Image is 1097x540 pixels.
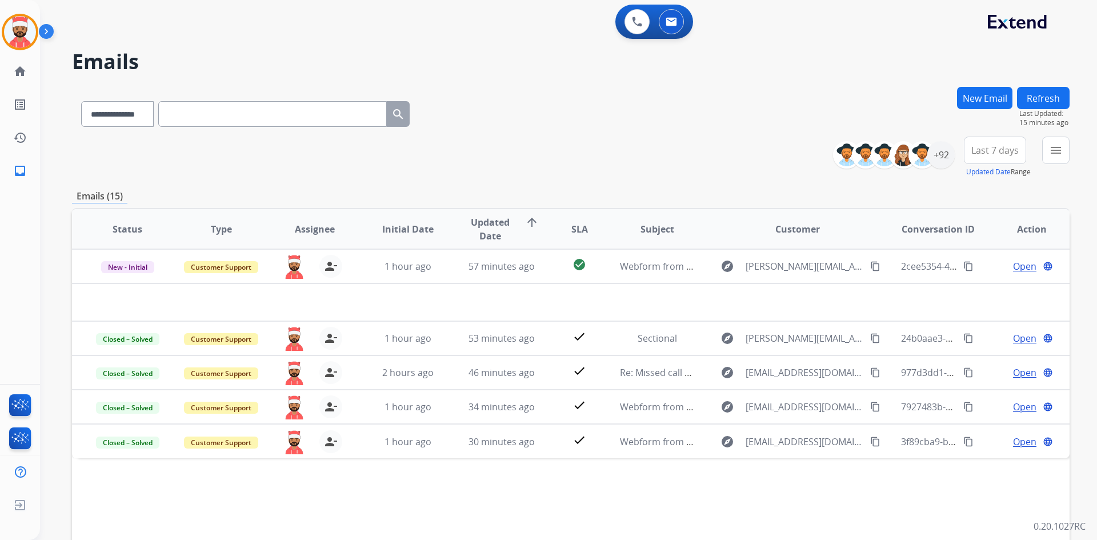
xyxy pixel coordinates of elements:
mat-icon: list_alt [13,98,27,111]
span: Sectional [638,332,677,345]
mat-icon: check [572,364,586,378]
mat-icon: arrow_upward [525,215,539,229]
mat-icon: person_remove [324,400,338,414]
p: Emails (15) [72,189,127,203]
span: 30 minutes ago [469,435,535,448]
span: 15 minutes ago [1019,118,1070,127]
img: agent-avatar [283,430,306,454]
span: Initial Date [382,222,434,236]
span: Type [211,222,232,236]
span: Assignee [295,222,335,236]
mat-icon: content_copy [870,437,880,447]
span: Customer Support [184,437,258,449]
span: Webform from [PERSON_NAME][EMAIL_ADDRESS][PERSON_NAME][DOMAIN_NAME] on [DATE] [620,260,1020,273]
span: Subject [640,222,674,236]
span: 34 minutes ago [469,401,535,413]
span: Open [1013,366,1036,379]
span: 1 hour ago [385,401,431,413]
mat-icon: content_copy [963,402,974,412]
span: 2cee5354-4a17-425a-97e1-974e00df0929 [901,260,1075,273]
img: agent-avatar [283,361,306,385]
span: Customer Support [184,261,258,273]
span: [PERSON_NAME][EMAIL_ADDRESS][PERSON_NAME][DOMAIN_NAME] [746,259,863,273]
img: agent-avatar [283,327,306,351]
span: Webform from [EMAIL_ADDRESS][DOMAIN_NAME] on [DATE] [620,435,879,448]
button: Refresh [1017,87,1070,109]
span: Closed – Solved [96,367,159,379]
mat-icon: inbox [13,164,27,178]
mat-icon: check_circle [572,258,586,271]
th: Action [976,209,1070,249]
mat-icon: content_copy [963,333,974,343]
mat-icon: language [1043,261,1053,271]
span: 3f89cba9-b0a4-4218-9b89-d47491045ca8 [901,435,1076,448]
mat-icon: person_remove [324,366,338,379]
span: 7927483b-a7ab-46d8-aa48-e9be4ef9e7a0 [901,401,1077,413]
mat-icon: history [13,131,27,145]
span: 57 minutes ago [469,260,535,273]
img: avatar [4,16,36,48]
span: Open [1013,259,1036,273]
span: Last Updated: [1019,109,1070,118]
span: Open [1013,331,1036,345]
mat-icon: explore [720,366,734,379]
span: [EMAIL_ADDRESS][DOMAIN_NAME] [746,366,863,379]
span: Updated Date [465,215,517,243]
div: +92 [927,141,955,169]
span: New - Initial [101,261,154,273]
mat-icon: explore [720,435,734,449]
span: Webform from [EMAIL_ADDRESS][DOMAIN_NAME] on [DATE] [620,401,879,413]
span: 1 hour ago [385,260,431,273]
span: Customer Support [184,402,258,414]
span: Status [113,222,142,236]
button: New Email [957,87,1012,109]
button: Updated Date [966,167,1011,177]
mat-icon: check [572,330,586,343]
mat-icon: menu [1049,143,1063,157]
span: [EMAIL_ADDRESS][DOMAIN_NAME] [746,400,863,414]
span: 1 hour ago [385,435,431,448]
mat-icon: check [572,398,586,412]
mat-icon: search [391,107,405,121]
mat-icon: content_copy [870,261,880,271]
mat-icon: content_copy [963,437,974,447]
mat-icon: content_copy [870,367,880,378]
span: Re: Missed call from Caller [PHONE_NUMBER] [620,366,814,379]
mat-icon: language [1043,333,1053,343]
mat-icon: content_copy [963,367,974,378]
span: Customer Support [184,333,258,345]
mat-icon: check [572,433,586,447]
img: agent-avatar [283,395,306,419]
span: [EMAIL_ADDRESS][DOMAIN_NAME] [746,435,863,449]
button: Last 7 days [964,137,1026,164]
span: Conversation ID [902,222,975,236]
mat-icon: explore [720,400,734,414]
span: 24b0aae3-8a5c-4c9f-9b78-f362ad94321e [901,332,1073,345]
span: Closed – Solved [96,437,159,449]
span: Open [1013,400,1036,414]
mat-icon: content_copy [963,261,974,271]
p: 0.20.1027RC [1034,519,1086,533]
h2: Emails [72,50,1070,73]
span: 46 minutes ago [469,366,535,379]
span: Range [966,167,1031,177]
span: Customer Support [184,367,258,379]
span: Customer [775,222,820,236]
mat-icon: person_remove [324,259,338,273]
span: [PERSON_NAME][EMAIL_ADDRESS][PERSON_NAME][DOMAIN_NAME] [746,331,863,345]
mat-icon: language [1043,437,1053,447]
mat-icon: content_copy [870,402,880,412]
mat-icon: home [13,65,27,78]
span: SLA [571,222,588,236]
img: agent-avatar [283,255,306,279]
mat-icon: language [1043,367,1053,378]
mat-icon: explore [720,331,734,345]
mat-icon: language [1043,402,1053,412]
span: 53 minutes ago [469,332,535,345]
span: Last 7 days [971,148,1019,153]
mat-icon: content_copy [870,333,880,343]
mat-icon: person_remove [324,435,338,449]
span: 2 hours ago [382,366,434,379]
span: Closed – Solved [96,402,159,414]
mat-icon: explore [720,259,734,273]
